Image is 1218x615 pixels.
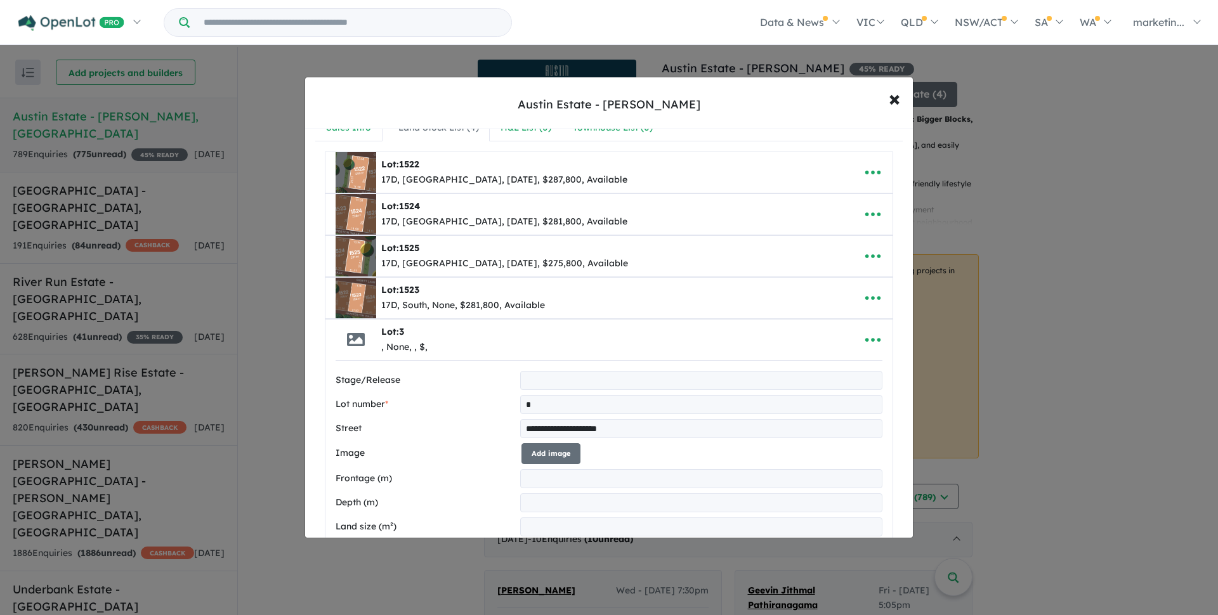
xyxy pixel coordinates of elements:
label: Depth (m) [336,495,515,510]
div: 17D, [GEOGRAPHIC_DATA], [DATE], $275,800, Available [381,256,628,271]
b: Lot: [381,284,419,295]
span: 1522 [399,159,419,170]
div: Austin Estate - [PERSON_NAME] [518,96,700,113]
b: Lot: [381,242,419,254]
span: 1525 [399,242,419,254]
div: 17D, South, None, $281,800, Available [381,298,545,313]
label: Land size (m²) [336,519,515,534]
label: Image [336,446,516,461]
div: 17D, [GEOGRAPHIC_DATA], [DATE], $281,800, Available [381,214,627,230]
label: Frontage (m) [336,471,515,486]
img: Austin%20Estate%20-%20Lara%20-%20Lot%201522___1694758730.png [336,152,376,193]
span: 1524 [399,200,420,212]
b: Lot: [381,200,420,212]
span: 1523 [399,284,419,295]
div: 17D, [GEOGRAPHIC_DATA], [DATE], $287,800, Available [381,172,627,188]
button: Add image [521,443,580,464]
span: 3 [399,326,404,337]
input: Try estate name, suburb, builder or developer [192,9,509,36]
label: Lot number [336,397,515,412]
span: marketin... [1133,16,1184,29]
span: × [889,84,900,112]
b: Lot: [381,159,419,170]
img: Austin%20Estate%20-%20Lara%20-%20Lot%201524___1694758902.png [336,194,376,235]
img: Openlot PRO Logo White [18,15,124,31]
img: Austin%20Estate%20-%20Lara%20-%20Lot%201525___1694758730.png [336,236,376,276]
img: Austin%20Estate%20-%20Lara%20-%20Lot%201523___1713502505.jpg [336,278,376,318]
label: Street [336,421,515,436]
b: Lot: [381,326,404,337]
div: , None, , $, [381,340,428,355]
label: Stage/Release [336,373,515,388]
